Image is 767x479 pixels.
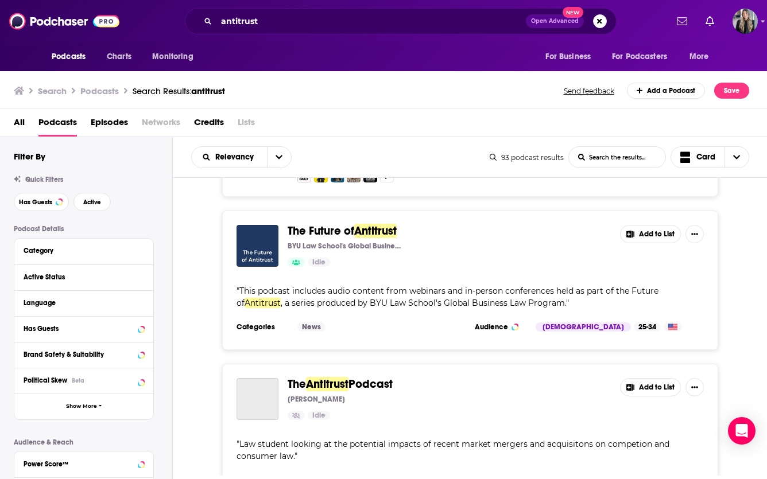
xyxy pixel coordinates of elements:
div: Power Score™ [24,460,134,468]
span: New [563,7,583,18]
span: Political Skew [24,376,67,384]
span: antitrust [191,85,225,96]
a: Add a Podcast [627,83,706,99]
span: Open Advanced [531,18,579,24]
button: open menu [144,46,208,68]
button: Add to List [620,378,681,396]
div: Search Results: [133,85,225,96]
p: Audience & Reach [14,438,154,446]
div: [DEMOGRAPHIC_DATA] [536,322,631,332]
a: The Antitrust Podcast [237,378,278,420]
h3: Search [38,85,67,96]
button: open menu [44,46,100,68]
div: Search podcasts, credits, & more... [185,8,617,34]
button: open menu [537,46,605,68]
span: Antitrust [245,298,281,308]
button: Show profile menu [733,9,758,34]
span: , a series produced by BYU Law School's Global Business Law Program. [281,298,566,308]
div: Language [24,299,137,307]
span: Has Guests [19,199,52,205]
h2: Choose List sort [191,146,292,168]
a: Episodes [91,113,128,137]
button: Show More Button [685,225,704,243]
span: Show More [66,403,97,410]
div: Brand Safety & Suitability [24,351,134,359]
span: " " [237,286,658,308]
span: All [14,113,25,137]
button: Save [714,83,749,99]
button: Brand Safety & Suitability [24,347,144,361]
p: [PERSON_NAME] [288,395,345,404]
button: Show More Button [685,378,704,396]
h2: Filter By [14,151,45,162]
span: Networks [142,113,180,137]
h3: Audience [475,322,526,332]
a: Show notifications dropdown [672,11,692,31]
button: Choose View [671,146,750,168]
button: open menu [681,46,723,68]
a: Search Results:antitrust [133,85,225,96]
a: Show notifications dropdown [701,11,719,31]
button: Language [24,295,144,310]
span: Quick Filters [25,176,63,184]
p: BYU Law School's Global Business Law Program [288,242,402,251]
button: Active [73,193,111,211]
div: Category [24,247,137,255]
button: Power Score™ [24,456,144,470]
span: Active [83,199,101,205]
div: Active Status [24,273,137,281]
span: Logged in as MaggieWard [733,9,758,34]
img: User Profile [733,9,758,34]
a: News [297,322,326,332]
button: Category [24,243,144,258]
img: The Future of Antitrust [237,225,278,267]
span: Antitrust [306,377,348,391]
button: open menu [605,46,684,68]
span: For Podcasters [612,49,667,65]
span: Relevancy [215,153,258,161]
img: Podchaser - Follow, Share and Rate Podcasts [9,10,119,32]
span: Podcast [348,377,393,391]
span: " " [237,439,669,461]
button: Add to List [620,225,681,243]
span: Antitrust [354,224,397,238]
span: Charts [107,49,131,65]
button: Political SkewBeta [24,373,144,387]
button: Has Guests [14,193,69,211]
div: Beta [72,377,84,384]
a: Credits [194,113,224,137]
span: Card [696,153,715,161]
span: Law student looking at the potential impacts of recent market mergers and acquisitons on competio... [237,439,669,461]
span: Idle [312,257,326,268]
h3: Categories [237,322,288,332]
span: The Future of [288,224,354,238]
div: Open Intercom Messenger [728,417,756,445]
span: This podcast includes audio content from webinars and in-person conferences held as part of the F... [237,286,658,308]
span: Monitoring [152,49,193,65]
span: Lists [238,113,255,137]
h3: Podcasts [80,85,119,96]
button: open menu [267,147,291,168]
p: Podcast Details [14,225,154,233]
span: The [288,377,306,391]
span: More [689,49,709,65]
div: 25-34 [634,322,661,332]
button: open menu [192,153,267,161]
input: Search podcasts, credits, & more... [216,12,526,30]
a: Podcasts [38,113,77,137]
div: Has Guests [24,325,134,333]
button: Has Guests [24,321,144,336]
a: Idle [308,411,330,420]
button: Send feedback [560,86,618,96]
a: Idle [308,258,330,267]
span: Podcasts [52,49,86,65]
button: Show More [14,394,153,419]
span: For Business [545,49,591,65]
